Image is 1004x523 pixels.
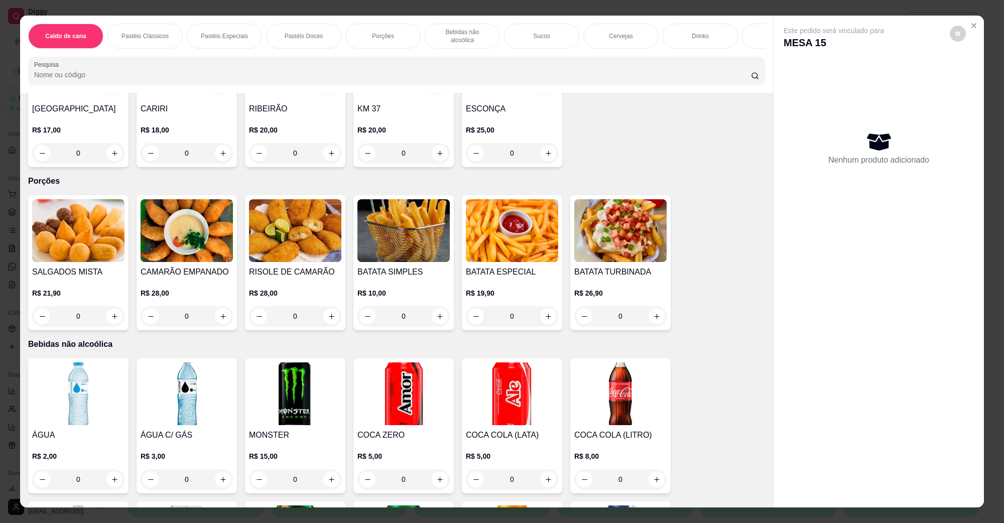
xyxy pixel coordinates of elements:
h4: SALGADOS MISTA [32,266,124,278]
button: increase-product-quantity [215,145,231,161]
p: Cervejas [609,32,633,40]
p: Bebidas não alcoólica [433,28,491,44]
p: R$ 28,00 [141,288,233,298]
p: Pastéis Doces [285,32,323,40]
input: Pesquisa [34,70,751,80]
p: R$ 10,00 [357,288,450,298]
h4: CAMARÃO EMPANADO [141,266,233,278]
p: Pastéis Especiais [201,32,248,40]
p: R$ 19,90 [466,288,558,298]
p: Sucos [533,32,550,40]
p: R$ 15,00 [249,451,341,461]
button: decrease-product-quantity [468,471,484,487]
button: decrease-product-quantity [251,471,267,487]
p: Porções [28,175,765,187]
img: product-image [574,362,667,425]
button: decrease-product-quantity [468,308,484,324]
button: decrease-product-quantity [143,308,159,324]
button: increase-product-quantity [649,471,665,487]
h4: COCA COLA (LITRO) [574,429,667,441]
h4: KM 37 [357,103,450,115]
img: product-image [357,362,450,425]
p: R$ 17,00 [32,125,124,135]
button: increase-product-quantity [323,308,339,324]
h4: BATATA ESPECIAL [466,266,558,278]
button: increase-product-quantity [432,471,448,487]
p: R$ 21,90 [32,288,124,298]
button: decrease-product-quantity [143,145,159,161]
button: decrease-product-quantity [950,26,966,42]
button: decrease-product-quantity [359,471,375,487]
button: Close [966,18,982,34]
button: increase-product-quantity [323,471,339,487]
img: product-image [357,199,450,262]
h4: COCA ZERO [357,429,450,441]
h4: RISOLE DE CAMARÃO [249,266,341,278]
p: Drinks [692,32,709,40]
h4: ÁGUA [32,429,124,441]
h4: ESCONÇA [466,103,558,115]
button: decrease-product-quantity [251,308,267,324]
img: product-image [141,362,233,425]
p: Nenhum produto adicionado [828,154,929,166]
p: R$ 3,00 [141,451,233,461]
p: R$ 26,90 [574,288,667,298]
p: R$ 2,00 [32,451,124,461]
button: decrease-product-quantity [34,471,50,487]
img: product-image [466,362,558,425]
p: R$ 5,00 [466,451,558,461]
button: decrease-product-quantity [34,308,50,324]
button: increase-product-quantity [106,308,122,324]
p: R$ 28,00 [249,288,341,298]
h4: COCA COLA (LATA) [466,429,558,441]
h4: CARIRI [141,103,233,115]
p: Pastéis Clássicos [121,32,169,40]
img: product-image [466,199,558,262]
button: increase-product-quantity [215,471,231,487]
img: product-image [32,199,124,262]
button: increase-product-quantity [540,471,556,487]
button: decrease-product-quantity [576,308,592,324]
label: Pesquisa [34,60,62,69]
img: product-image [32,362,124,425]
h4: [GEOGRAPHIC_DATA] [32,103,124,115]
p: R$ 5,00 [357,451,450,461]
p: Este pedido será vinculado para [784,26,884,36]
button: decrease-product-quantity [359,308,375,324]
h4: RIBEIRÃO [249,103,341,115]
h4: MONSTER [249,429,341,441]
img: product-image [249,362,341,425]
p: R$ 20,00 [249,125,341,135]
p: R$ 8,00 [574,451,667,461]
p: R$ 25,00 [466,125,558,135]
img: product-image [249,199,341,262]
h4: BATATA SIMPLES [357,266,450,278]
button: increase-product-quantity [540,308,556,324]
h4: ÁGUA C/ GÁS [141,429,233,441]
button: decrease-product-quantity [576,471,592,487]
p: R$ 18,00 [141,125,233,135]
p: Porções [372,32,394,40]
button: decrease-product-quantity [143,471,159,487]
p: Caldo de cana [45,32,86,40]
p: Bebidas não alcoólica [28,338,765,350]
button: increase-product-quantity [106,471,122,487]
button: increase-product-quantity [649,308,665,324]
button: increase-product-quantity [215,308,231,324]
img: product-image [574,199,667,262]
p: MESA 15 [784,36,884,50]
p: R$ 20,00 [357,125,450,135]
button: increase-product-quantity [432,308,448,324]
h4: BATATA TURBINADA [574,266,667,278]
img: product-image [141,199,233,262]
